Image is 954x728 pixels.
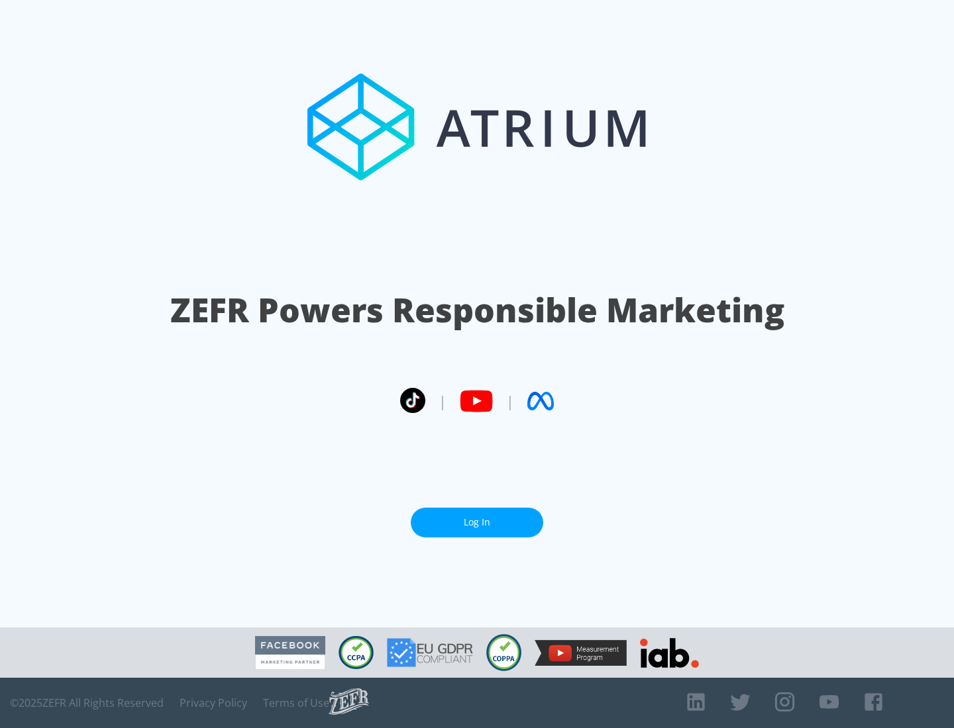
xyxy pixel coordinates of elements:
img: COPPA Compliant [486,634,521,671]
img: GDPR Compliant [387,638,473,667]
span: | [439,391,447,411]
img: IAB [640,638,699,668]
h1: ZEFR Powers Responsible Marketing [170,287,784,333]
img: Facebook Marketing Partner [255,636,325,670]
span: © 2025 ZEFR All Rights Reserved [10,696,164,709]
a: Log In [411,508,543,537]
span: | [506,391,514,411]
a: Terms of Use [263,696,329,709]
img: YouTube Measurement Program [535,640,627,666]
img: CCPA Compliant [339,636,374,669]
a: Privacy Policy [180,696,247,709]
